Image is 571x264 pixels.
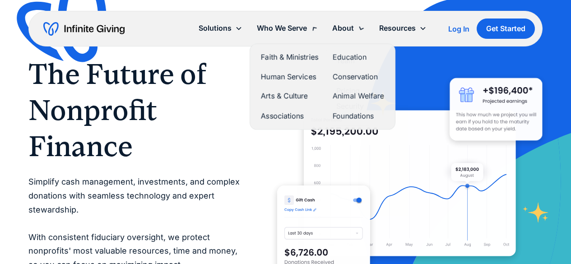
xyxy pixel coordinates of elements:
a: Log In [448,23,469,34]
a: Human Services [261,71,318,83]
a: Arts & Culture [261,90,318,102]
img: nonprofit donation platform [304,110,516,257]
div: Log In [448,25,469,32]
a: Security [336,100,365,112]
a: Faith & Ministries [261,51,318,64]
a: Conservation [333,71,384,83]
img: fundraising star [523,202,549,223]
a: Services [336,70,365,82]
a: Education [333,51,384,64]
h1: The Future of Nonprofit Finance [28,56,241,164]
a: Foundations [333,110,384,122]
a: Pricing [336,85,365,97]
nav: Who We Serve [250,44,395,130]
div: About [325,19,372,38]
a: Team [336,55,365,67]
a: Get Started [477,19,535,39]
nav: About [325,47,376,126]
div: About [332,22,354,34]
a: Animal Welfare [333,90,384,102]
div: Who We Serve [257,22,307,34]
div: Resources [379,22,416,34]
div: Who We Serve [250,19,325,38]
a: home [43,22,125,36]
div: Resources [372,19,434,38]
div: Solutions [191,19,250,38]
a: Associations [261,110,318,122]
div: Solutions [199,22,232,34]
